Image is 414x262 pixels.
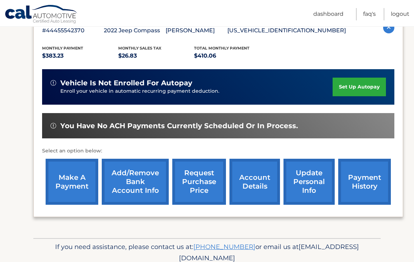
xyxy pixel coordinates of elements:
[60,79,192,87] span: vehicle is not enrolled for autopay
[42,46,83,51] span: Monthly Payment
[283,159,335,205] a: update personal info
[313,8,343,20] a: Dashboard
[51,123,56,129] img: alert-white.svg
[104,26,166,35] p: 2022 Jeep Compass
[194,46,249,51] span: Total Monthly Payment
[363,8,376,20] a: FAQ's
[46,159,98,205] a: make a payment
[5,5,78,25] a: Cal Automotive
[102,159,169,205] a: Add/Remove bank account info
[227,26,346,35] p: [US_VEHICLE_IDENTIFICATION_NUMBER]
[42,51,118,61] p: $383.23
[229,159,280,205] a: account details
[333,78,386,96] a: set up autopay
[172,159,226,205] a: request purchase price
[60,122,298,130] span: You have no ACH payments currently scheduled or in process.
[194,51,270,61] p: $410.06
[193,243,255,251] a: [PHONE_NUMBER]
[60,87,333,95] p: Enroll your vehicle in automatic recurring payment deduction.
[338,159,391,205] a: payment history
[51,80,56,86] img: alert-white.svg
[42,26,104,35] p: #44455542370
[42,147,394,155] p: Select an option below:
[383,22,394,33] img: accordion-active.svg
[118,51,194,61] p: $26.83
[118,46,161,51] span: Monthly sales Tax
[166,26,227,35] p: [PERSON_NAME]
[391,8,409,20] a: Logout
